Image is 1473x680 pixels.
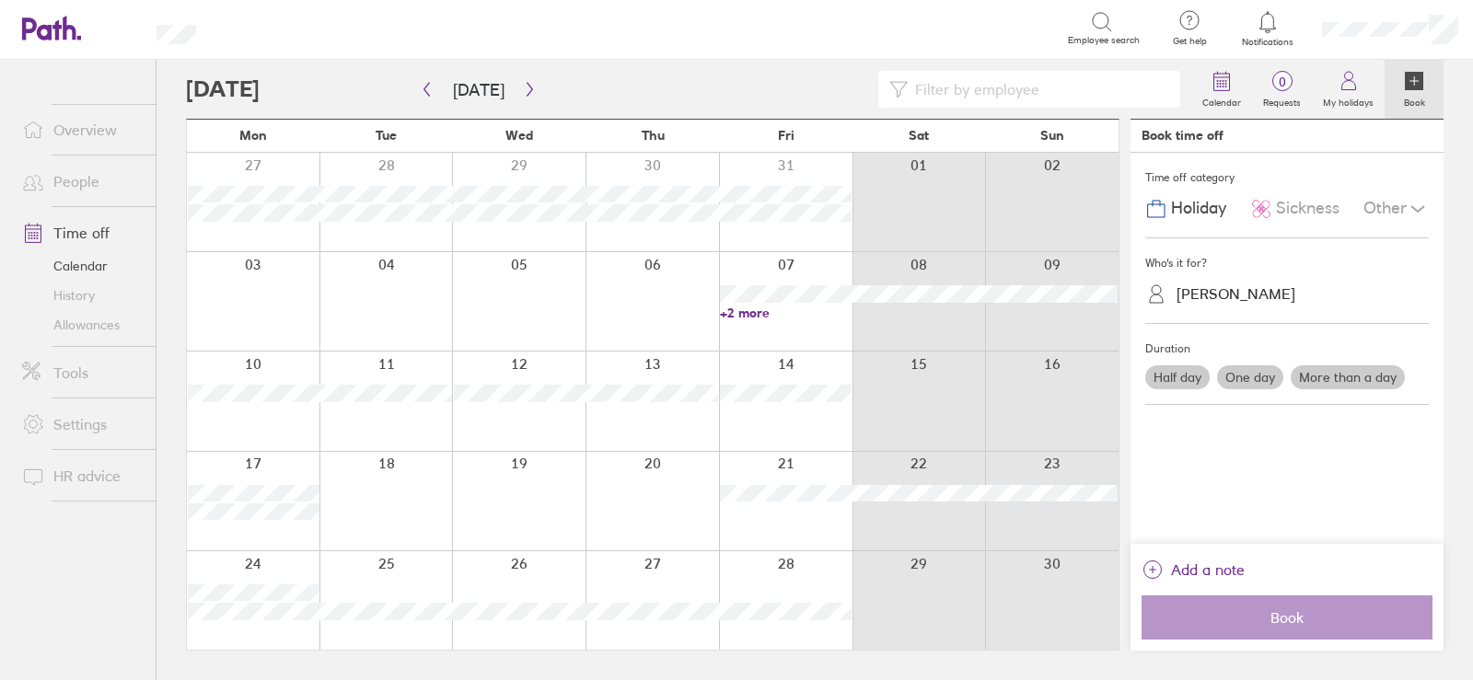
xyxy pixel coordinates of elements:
[7,214,156,251] a: Time off
[376,128,397,143] span: Tue
[1171,555,1245,584] span: Add a note
[1393,92,1436,109] label: Book
[1145,365,1210,389] label: Half day
[1142,595,1432,640] button: Book
[1142,128,1224,143] div: Book time off
[1291,365,1405,389] label: More than a day
[1154,609,1420,626] span: Book
[7,251,156,281] a: Calendar
[7,406,156,443] a: Settings
[1145,164,1429,191] div: Time off category
[505,128,533,143] span: Wed
[1171,199,1226,218] span: Holiday
[1217,365,1283,389] label: One day
[246,19,293,36] div: Search
[1040,128,1064,143] span: Sun
[1145,335,1429,363] div: Duration
[1145,249,1429,277] div: Who's it for?
[7,310,156,340] a: Allowances
[1160,36,1220,47] span: Get help
[1363,191,1429,226] div: Other
[909,128,929,143] span: Sat
[7,354,156,391] a: Tools
[1068,35,1140,46] span: Employee search
[908,72,1169,107] input: Filter by employee
[1276,199,1340,218] span: Sickness
[1252,60,1312,119] a: 0Requests
[1238,37,1298,48] span: Notifications
[239,128,267,143] span: Mon
[1177,285,1295,303] div: [PERSON_NAME]
[778,128,794,143] span: Fri
[1191,92,1252,109] label: Calendar
[720,305,852,321] a: +2 more
[1385,60,1444,119] a: Book
[7,281,156,310] a: History
[1312,60,1385,119] a: My holidays
[7,163,156,200] a: People
[7,457,156,494] a: HR advice
[1191,60,1252,119] a: Calendar
[7,111,156,148] a: Overview
[438,75,519,105] button: [DATE]
[1238,9,1298,48] a: Notifications
[642,128,665,143] span: Thu
[1252,75,1312,89] span: 0
[1252,92,1312,109] label: Requests
[1142,555,1245,584] button: Add a note
[1312,92,1385,109] label: My holidays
